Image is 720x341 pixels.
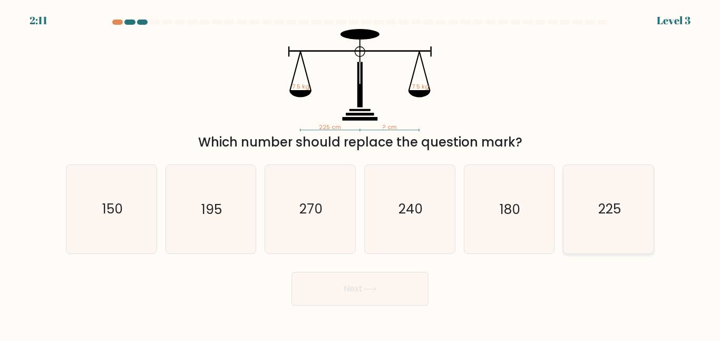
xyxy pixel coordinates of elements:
div: Level 3 [657,13,690,28]
text: 195 [201,200,222,218]
text: 180 [500,200,520,218]
text: 150 [102,200,122,218]
tspan: ? cm [382,123,397,131]
div: Which number should replace the question mark? [72,133,648,152]
tspan: 7.5 kg [292,83,309,91]
text: 270 [299,200,323,218]
text: 225 [598,200,621,218]
tspan: 7.5 kg [412,83,429,91]
button: Next [291,272,429,306]
div: 2:11 [30,13,47,28]
text: 240 [398,200,423,218]
tspan: 225 cm [319,123,341,131]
